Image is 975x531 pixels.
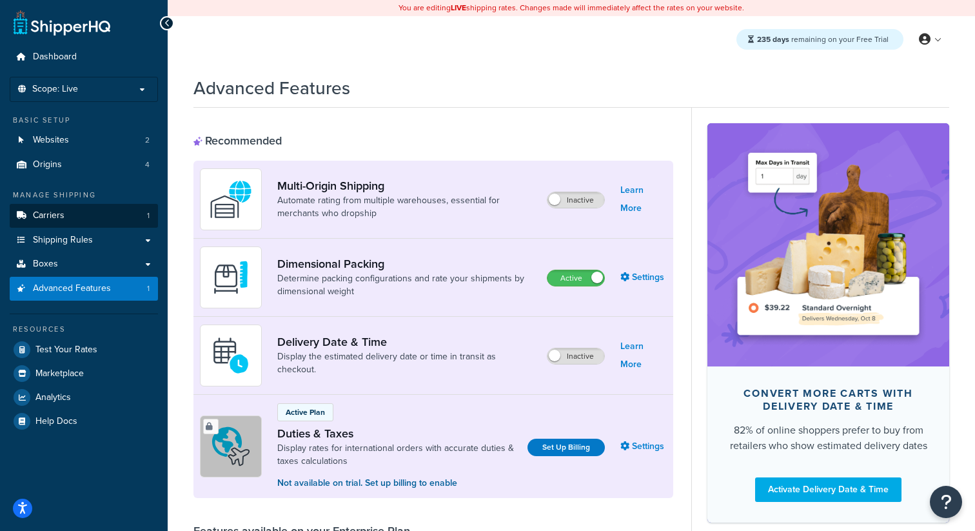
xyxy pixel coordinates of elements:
[35,368,84,379] span: Marketplace
[277,272,537,298] a: Determine packing configurations and rate your shipments by dimensional weight
[620,337,667,374] a: Learn More
[32,84,78,95] span: Scope: Live
[277,426,517,441] a: Duties & Taxes
[277,442,517,468] a: Display rates for international orders with accurate duties & taxes calculations
[10,228,158,252] a: Shipping Rules
[33,159,62,170] span: Origins
[33,283,111,294] span: Advanced Features
[33,259,58,270] span: Boxes
[620,268,667,286] a: Settings
[286,406,325,418] p: Active Plan
[727,143,930,346] img: feature-image-ddt-36eae7f7280da8017bfb280eaccd9c446f90b1fe08728e4019434db127062ab4.png
[193,134,282,148] div: Recommended
[208,255,253,300] img: DTVBYsAAAAAASUVORK5CYII=
[33,235,93,246] span: Shipping Rules
[10,338,158,361] a: Test Your Rates
[10,410,158,433] a: Help Docs
[547,192,604,208] label: Inactive
[35,392,71,403] span: Analytics
[145,135,150,146] span: 2
[33,52,77,63] span: Dashboard
[10,324,158,335] div: Resources
[277,257,537,271] a: Dimensional Packing
[757,34,889,45] span: remaining on your Free Trial
[208,333,253,378] img: gfkeb5ejjkALwAAAABJRU5ErkJggg==
[755,477,901,502] a: Activate Delivery Date & Time
[10,153,158,177] a: Origins4
[10,277,158,301] a: Advanced Features1
[757,34,789,45] strong: 235 days
[10,128,158,152] a: Websites2
[35,416,77,427] span: Help Docs
[10,204,158,228] a: Carriers1
[277,179,537,193] a: Multi-Origin Shipping
[10,115,158,126] div: Basic Setup
[35,345,97,356] span: Test Your Rates
[10,128,158,152] li: Websites
[451,2,466,14] b: LIVE
[277,350,537,376] a: Display the estimated delivery date or time in transit as checkout.
[10,153,158,177] li: Origins
[277,335,537,349] a: Delivery Date & Time
[147,283,150,294] span: 1
[277,476,517,490] p: Not available on trial. Set up billing to enable
[147,210,150,221] span: 1
[620,437,667,456] a: Settings
[930,486,962,518] button: Open Resource Center
[527,439,605,456] a: Set Up Billing
[193,75,350,101] h1: Advanced Features
[620,181,667,217] a: Learn More
[10,277,158,301] li: Advanced Features
[10,362,158,385] a: Marketplace
[277,194,537,220] a: Automate rating from multiple warehouses, essential for merchants who dropship
[10,190,158,201] div: Manage Shipping
[10,252,158,276] a: Boxes
[33,210,64,221] span: Carriers
[208,177,253,222] img: WatD5o0RtDAAAAAElFTkSuQmCC
[145,159,150,170] span: 4
[10,386,158,409] a: Analytics
[10,204,158,228] li: Carriers
[728,387,929,413] div: Convert more carts with delivery date & time
[547,270,604,286] label: Active
[10,45,158,69] a: Dashboard
[547,348,604,364] label: Inactive
[728,423,929,454] div: 82% of online shoppers prefer to buy from retailers who show estimated delivery dates
[33,135,69,146] span: Websites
